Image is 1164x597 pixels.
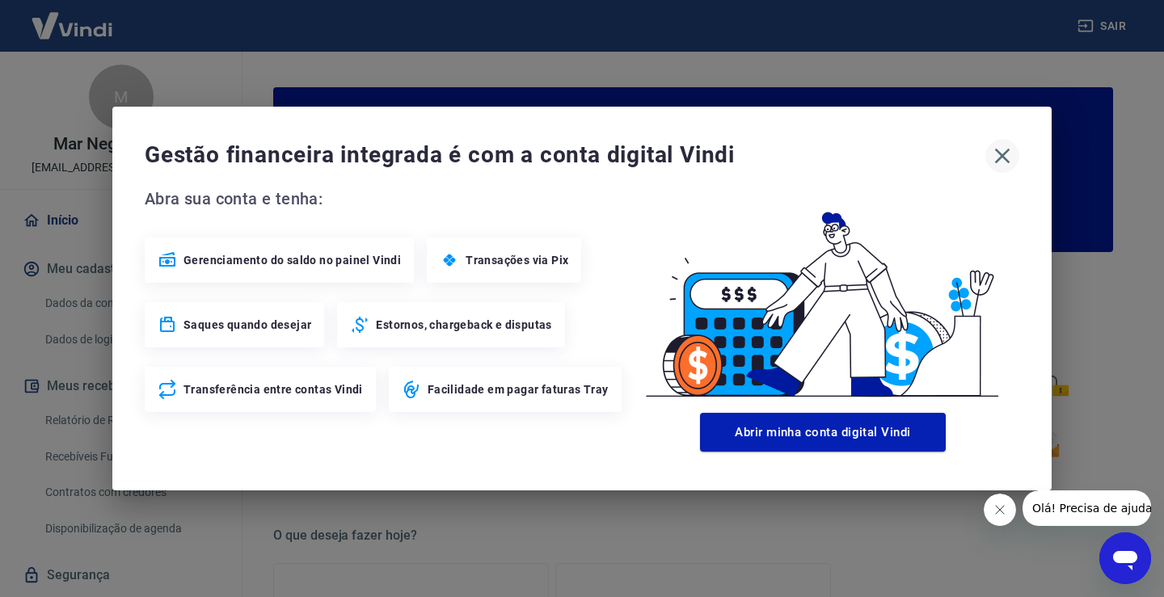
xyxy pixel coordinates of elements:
span: Estornos, chargeback e disputas [376,317,551,333]
img: Good Billing [626,186,1019,406]
span: Olá! Precisa de ajuda? [10,11,136,24]
span: Abra sua conta e tenha: [145,186,626,212]
span: Saques quando desejar [183,317,311,333]
iframe: Mensagem da empresa [1023,490,1151,526]
button: Abrir minha conta digital Vindi [700,413,946,452]
span: Transferência entre contas Vindi [183,381,363,397]
span: Facilidade em pagar faturas Tray [428,381,609,397]
span: Transações via Pix [466,252,568,268]
span: Gerenciamento do saldo no painel Vindi [183,252,401,268]
iframe: Fechar mensagem [984,494,1016,526]
span: Gestão financeira integrada é com a conta digital Vindi [145,139,985,171]
iframe: Botão para abrir a janela de mensagens [1099,532,1151,584]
